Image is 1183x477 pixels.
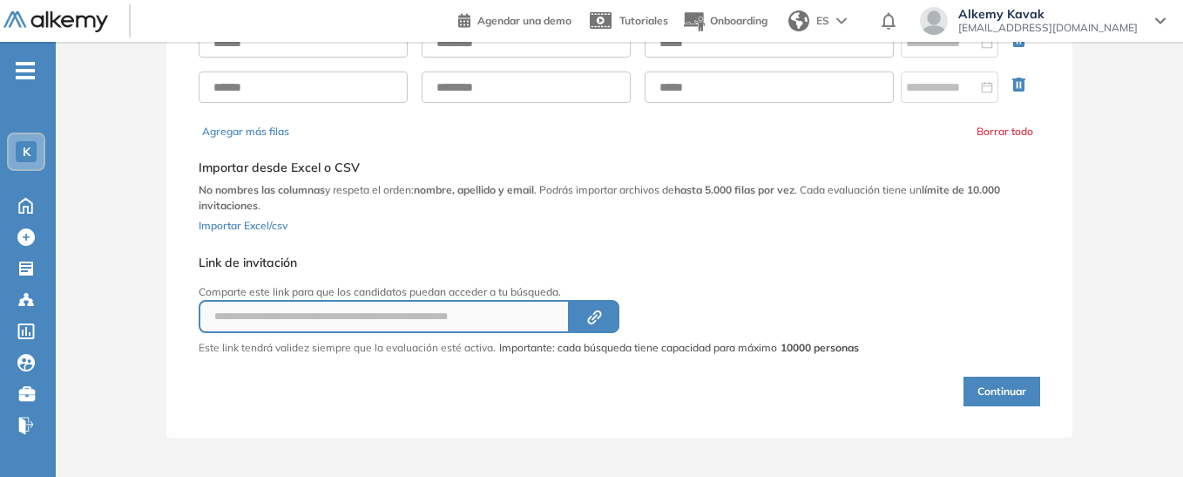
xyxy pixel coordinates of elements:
span: K [23,145,30,159]
h5: Link de invitación [199,256,859,270]
b: límite de 10.000 invitaciones [199,183,1000,212]
button: Continuar [963,377,1040,406]
span: Alkemy Kavak [958,7,1138,21]
b: No nombres las columnas [199,183,325,196]
button: Importar Excel/csv [199,214,287,235]
img: Logo [3,11,108,33]
a: Agendar una demo [458,9,571,30]
img: arrow [836,17,847,24]
span: Onboarding [710,14,767,27]
span: Tutoriales [619,14,668,27]
span: Agendar una demo [477,14,571,27]
iframe: Chat Widget [1096,393,1183,477]
span: Importante: cada búsqueda tiene capacidad para máximo [499,340,859,356]
b: nombre, apellido y email [414,183,534,196]
button: Borrar todo [977,124,1033,140]
b: hasta 5.000 filas por vez [674,183,794,196]
h5: Importar desde Excel o CSV [199,160,1040,175]
img: world [788,10,809,31]
span: ES [816,13,829,29]
p: Este link tendrá validez siempre que la evaluación esté activa. [199,340,496,356]
button: Agregar más filas [202,124,289,140]
span: [EMAIL_ADDRESS][DOMAIN_NAME] [958,21,1138,35]
i: - [16,69,35,72]
span: Importar Excel/csv [199,219,287,232]
button: Onboarding [682,3,767,40]
div: Widget de chat [1096,393,1183,477]
p: y respeta el orden: . Podrás importar archivos de . Cada evaluación tiene un . [199,182,1040,214]
p: Comparte este link para que los candidatos puedan acceder a tu búsqueda. [199,284,859,300]
strong: 10000 personas [781,341,859,354]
